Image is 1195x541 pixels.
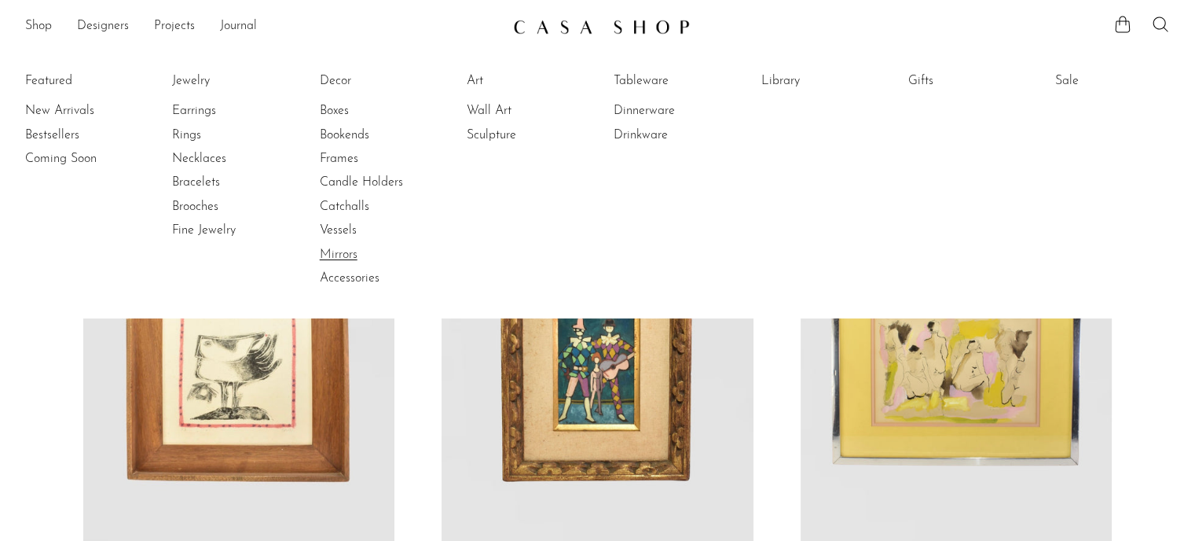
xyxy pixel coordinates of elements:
a: Gifts [908,72,1026,90]
a: Bestsellers [25,127,143,144]
ul: Decor [320,69,438,291]
a: New Arrivals [25,102,143,120]
a: Boxes [320,102,438,120]
a: Designers [77,17,129,37]
a: Shop [25,17,52,37]
a: Tableware [614,72,731,90]
a: Bookends [320,127,438,144]
a: Catchalls [320,198,438,215]
a: Bracelets [172,174,290,191]
a: Dinnerware [614,102,731,120]
a: Earrings [172,102,290,120]
ul: Jewelry [172,69,290,243]
a: Brooches [172,198,290,215]
a: Wall Art [467,102,585,120]
a: Projects [154,17,195,37]
ul: NEW HEADER MENU [25,13,500,40]
nav: Desktop navigation [25,13,500,40]
a: Fine Jewelry [172,222,290,239]
ul: Featured [25,99,143,171]
a: Rings [172,127,290,144]
a: Accessories [320,270,438,287]
a: Drinkware [614,127,731,144]
a: Sculpture [467,127,585,144]
ul: Sale [1055,69,1173,99]
a: Journal [220,17,257,37]
a: Mirrors [320,246,438,263]
a: Sale [1055,72,1173,90]
ul: Tableware [614,69,731,147]
a: Candle Holders [320,174,438,191]
a: Library [761,72,879,90]
ul: Art [467,69,585,147]
a: Frames [320,150,438,167]
a: Decor [320,72,438,90]
a: Vessels [320,222,438,239]
a: Coming Soon [25,150,143,167]
ul: Library [761,69,879,99]
a: Necklaces [172,150,290,167]
ul: Gifts [908,69,1026,99]
a: Jewelry [172,72,290,90]
a: Art [467,72,585,90]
